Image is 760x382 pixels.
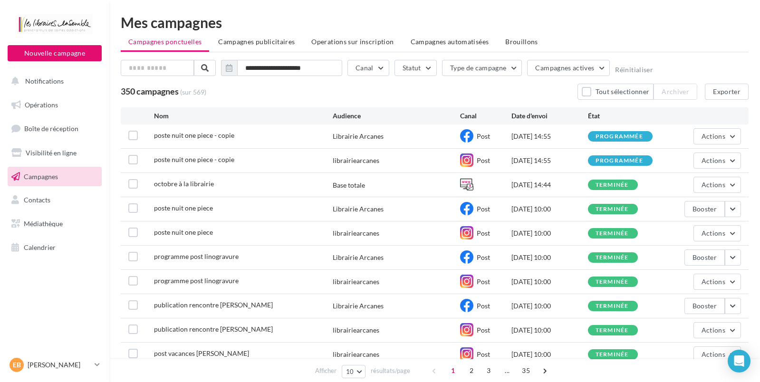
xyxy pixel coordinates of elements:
span: Operations sur inscription [311,38,394,46]
div: terminée [596,352,629,358]
div: [DATE] 10:00 [511,277,588,286]
button: Campagnes actives [527,60,610,76]
button: Booster [684,298,725,314]
div: librairiearcanes [333,325,379,335]
button: Type de campagne [442,60,522,76]
a: Médiathèque [6,214,104,234]
div: terminée [596,230,629,237]
div: librairiearcanes [333,350,379,359]
span: Campagnes [24,172,58,180]
span: Actions [702,229,725,237]
div: Librairie Arcanes [333,132,384,141]
span: poste nuit one piece - copie [154,131,234,139]
button: Archiver [654,84,697,100]
span: Notifications [25,77,64,85]
div: terminée [596,206,629,212]
div: [DATE] 10:00 [511,229,588,238]
button: Tout sélectionner [577,84,654,100]
a: Calendrier [6,238,104,258]
span: Contacts [24,196,50,204]
span: programme post linogravure [154,277,239,285]
span: programme post linogravure [154,252,239,260]
span: Médiathèque [24,220,63,228]
div: librairiearcanes [333,277,379,286]
span: 3 [481,363,496,378]
button: Statut [394,60,437,76]
a: Boîte de réception [6,118,104,139]
span: Campagnes actives [535,64,594,72]
span: Post [477,302,490,310]
button: Canal [347,60,389,76]
div: Nom [154,111,333,121]
div: terminée [596,182,629,188]
span: Opérations [25,101,58,109]
button: Nouvelle campagne [8,45,102,61]
a: Opérations [6,95,104,115]
span: Post [477,205,490,213]
span: Visibilité en ligne [26,149,77,157]
span: Actions [702,181,725,189]
div: [DATE] 14:55 [511,132,588,141]
span: poste nuit one piece - copie [154,155,234,163]
span: Boîte de réception [24,124,78,133]
div: Mes campagnes [121,15,749,29]
div: [DATE] 10:00 [511,325,588,335]
div: [DATE] 10:00 [511,204,588,214]
a: EB [PERSON_NAME] [8,356,102,374]
span: Campagnes publicitaires [218,38,295,46]
span: Post [477,350,490,358]
span: Actions [702,277,725,286]
span: Actions [702,350,725,358]
div: Librairie Arcanes [333,204,384,214]
div: [DATE] 10:00 [511,350,588,359]
button: Réinitialiser [615,66,653,74]
span: Post [477,132,490,140]
div: Librairie Arcanes [333,301,384,311]
div: terminée [596,327,629,334]
div: terminée [596,279,629,285]
a: Contacts [6,190,104,210]
span: Brouillons [505,38,538,46]
span: (sur 569) [180,87,206,97]
span: EB [13,360,21,370]
span: Post [477,229,490,237]
button: Actions [693,128,741,144]
p: [PERSON_NAME] [28,360,91,370]
a: Visibilité en ligne [6,143,104,163]
span: post vacances linda [154,349,249,357]
span: ... [500,363,515,378]
div: Canal [460,111,511,121]
span: Actions [702,156,725,164]
button: Actions [693,177,741,193]
button: Booster [684,201,725,217]
span: publication rencontre benedetta [154,325,273,333]
span: Post [477,156,490,164]
span: octobre à la librairie [154,180,214,188]
button: Actions [693,274,741,290]
span: Post [477,277,490,286]
button: Exporter [705,84,749,100]
span: Calendrier [24,243,56,251]
div: programmée [596,158,643,164]
div: Date d'envoi [511,111,588,121]
div: librairiearcanes [333,156,379,165]
span: poste nuit one piece [154,228,213,236]
button: 10 [342,365,366,378]
div: terminée [596,303,629,309]
span: Actions [702,132,725,140]
div: État [588,111,664,121]
div: [DATE] 14:55 [511,156,588,165]
span: Post [477,326,490,334]
span: 2 [464,363,479,378]
span: 10 [346,368,354,375]
div: [DATE] 14:44 [511,180,588,190]
span: Post [477,253,490,261]
div: Librairie Arcanes [333,253,384,262]
span: publication rencontre benedetta [154,301,273,309]
button: Actions [693,346,741,363]
button: Actions [693,225,741,241]
button: Booster [684,249,725,266]
span: Campagnes automatisées [411,38,489,46]
div: [DATE] 10:00 [511,253,588,262]
button: Notifications [6,71,100,91]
